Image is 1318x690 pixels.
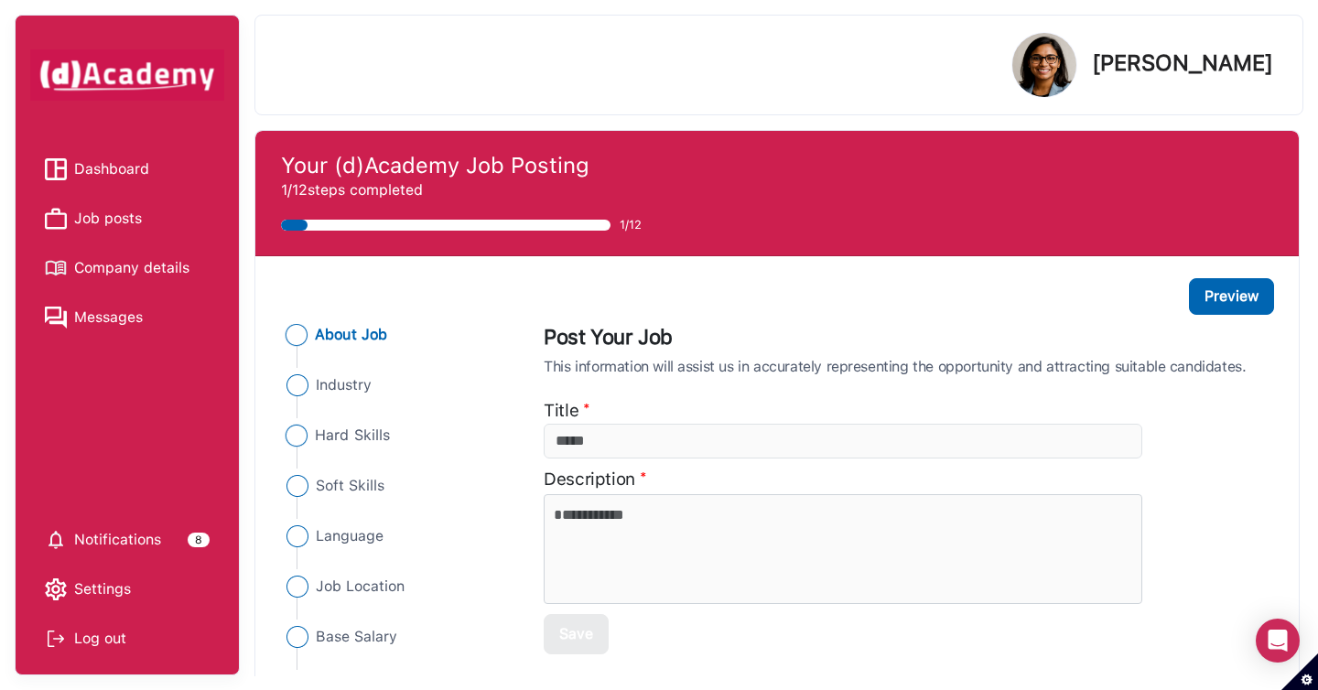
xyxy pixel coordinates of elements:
[286,576,308,598] img: ...
[1189,278,1274,315] button: Preview
[286,374,308,396] img: ...
[45,254,210,282] a: Company details iconCompany details
[544,614,609,654] button: Save
[45,628,67,650] img: Log out
[316,475,384,497] span: Soft Skills
[316,576,405,598] span: Job Location
[74,576,131,603] span: Settings
[281,153,1273,179] h4: Your (d)Academy Job Posting
[45,578,67,600] img: setting
[559,623,593,645] div: Save
[620,216,642,234] span: 1/12
[74,254,189,282] span: Company details
[45,158,67,180] img: Dashboard icon
[316,425,391,447] span: Hard Skills
[286,475,308,497] img: ...
[74,156,149,183] span: Dashboard
[1281,653,1318,690] button: Set cookie preferences
[45,304,210,331] a: Messages iconMessages
[286,425,308,447] img: ...
[74,304,143,331] span: Messages
[286,626,308,648] img: ...
[316,324,388,346] span: About Job
[316,374,372,396] span: Industry
[286,324,308,346] img: ...
[281,324,512,346] li: Close
[45,307,67,329] img: Messages icon
[1256,619,1300,663] div: Open Intercom Messenger
[282,475,511,497] li: Close
[286,525,308,547] img: ...
[316,525,384,547] span: Language
[45,156,210,183] a: Dashboard iconDashboard
[74,205,142,232] span: Job posts
[45,257,67,279] img: Company details icon
[1092,52,1273,74] p: [PERSON_NAME]
[45,529,67,551] img: setting
[544,322,1266,358] label: Post Your Job
[45,208,67,230] img: Job posts icon
[74,526,161,554] span: Notifications
[282,626,511,648] li: Close
[544,358,1266,376] p: This information will assist us in accurately representing the opportunity and attracting suitabl...
[1012,33,1076,97] img: Profile
[544,467,635,493] label: Description
[30,49,224,101] img: dAcademy
[282,525,511,547] li: Close
[45,205,210,232] a: Job posts iconJob posts
[281,425,512,447] li: Close
[45,625,210,652] div: Log out
[316,626,397,648] span: Base Salary
[188,533,210,547] div: 8
[544,398,578,425] label: Title
[281,179,1273,201] p: 1/12 steps completed
[282,374,511,396] li: Close
[282,576,511,598] li: Close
